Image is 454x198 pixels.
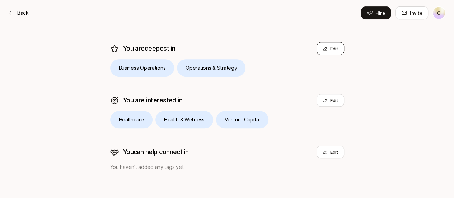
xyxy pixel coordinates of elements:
[317,42,344,55] button: Edit
[119,115,144,124] p: Healthcare
[375,9,385,17] span: Hire
[186,64,237,72] p: Operations & Strategy
[317,146,344,158] button: Edit
[123,95,183,105] p: You are interested in
[432,6,445,19] button: C
[123,147,189,157] p: You can help connect in
[225,115,260,124] p: Venture Capital
[437,9,441,17] p: C
[317,94,344,107] button: Edit
[361,6,391,19] button: Hire
[410,9,422,17] span: Invite
[123,43,175,54] p: You are deepest in
[17,9,29,17] p: Back
[395,6,428,19] button: Invite
[119,64,166,72] p: Business Operations
[164,115,205,124] p: Health & Wellness
[110,163,344,171] p: You haven’t added any tags yet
